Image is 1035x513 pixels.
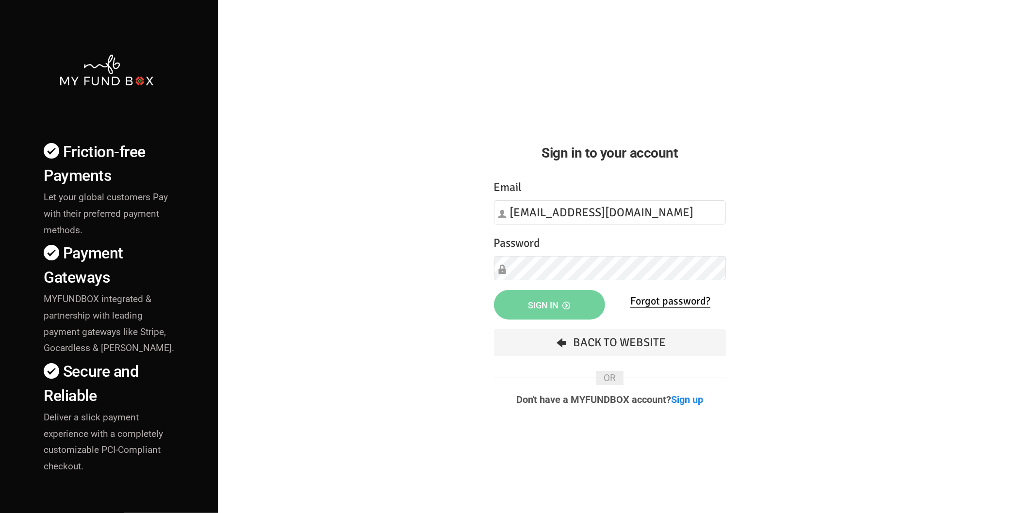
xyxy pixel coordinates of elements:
img: mfbwhite.png [59,53,155,87]
label: Email [494,178,522,196]
h4: Friction-free Payments [44,140,179,188]
h4: Secure and Reliable [44,360,179,407]
a: Sign up [672,394,704,405]
a: Back To Website [494,329,726,356]
span: Deliver a slick payment experience with a completely customizable PCI-Compliant checkout. [44,412,163,472]
span: Sign in [528,300,571,310]
label: Password [494,234,541,252]
h4: Payment Gateways [44,241,179,289]
h2: Sign in to your account [494,143,726,163]
a: Forgot password? [630,294,710,308]
span: Let your global customers Pay with their preferred payment methods. [44,192,168,236]
span: MYFUNDBOX integrated & partnership with leading payment gateways like Stripe, Gocardless & [PERSO... [44,293,174,354]
input: Email [494,200,726,224]
p: Don't have a MYFUNDBOX account? [494,395,726,404]
button: Sign in [494,290,605,320]
span: OR [596,371,624,385]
